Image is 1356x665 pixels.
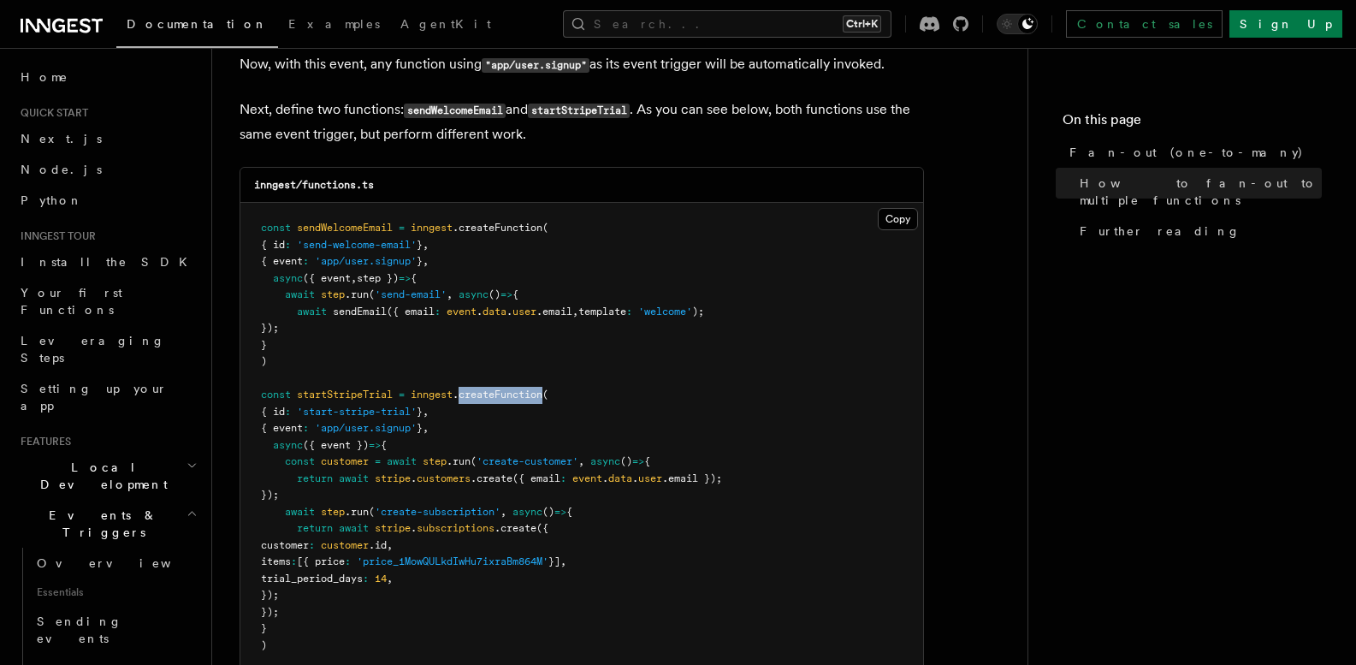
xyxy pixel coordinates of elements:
span: inngest [411,389,453,401]
span: Quick start [14,106,88,120]
span: data [483,306,506,318]
span: => [554,506,566,518]
span: customer [261,539,309,551]
span: Sending events [37,615,122,645]
span: await [339,522,369,534]
span: .createFunction [453,389,542,401]
span: { [644,455,650,467]
span: }); [261,489,279,501]
span: return [297,472,333,484]
span: { [411,272,417,284]
a: Further reading [1073,216,1322,246]
span: Local Development [14,459,187,493]
span: stripe [375,522,411,534]
span: .create [494,522,536,534]
span: , [387,573,393,585]
span: const [261,389,291,401]
span: } [417,422,423,434]
span: = [375,455,381,467]
span: { [381,439,387,451]
span: 'create-customer' [477,455,578,467]
span: user [638,472,662,484]
span: => [632,455,644,467]
span: : [309,539,315,551]
code: inngest/functions.ts [254,179,374,191]
a: AgentKit [390,5,501,46]
span: 'price_1MowQULkdIwHu7ixraBm864M' [357,555,548,567]
a: Contact sales [1066,10,1223,38]
span: Home [21,68,68,86]
span: stripe [375,472,411,484]
span: items [261,555,291,567]
span: async [273,439,303,451]
span: step }) [357,272,399,284]
span: 'welcome' [638,306,692,318]
span: 'app/user.signup' [315,422,417,434]
span: ( [471,455,477,467]
span: : [560,472,566,484]
span: customers [417,472,471,484]
span: , [578,455,584,467]
span: Your first Functions [21,286,122,317]
button: Toggle dark mode [997,14,1038,34]
span: , [423,422,429,434]
span: , [560,555,566,567]
span: step [321,506,345,518]
span: , [387,539,393,551]
span: : [345,555,351,567]
button: Search...Ctrl+K [563,10,891,38]
span: Inngest tour [14,229,96,243]
span: , [423,406,429,418]
a: Sign Up [1229,10,1342,38]
span: ({ event [303,272,351,284]
span: }); [261,606,279,618]
span: subscriptions [417,522,494,534]
span: ) [261,639,267,651]
span: Overview [37,556,213,570]
span: Essentials [30,579,201,606]
span: 'create-subscription' [375,506,500,518]
span: Python [21,193,83,207]
span: => [399,272,411,284]
kbd: Ctrl+K [843,15,881,33]
a: Sending events [30,606,201,654]
span: .createFunction [453,222,542,234]
span: , [423,255,429,267]
span: . [411,522,417,534]
span: } [417,239,423,251]
span: ( [542,222,548,234]
code: sendWelcomeEmail [404,104,506,118]
span: startStripeTrial [297,389,393,401]
span: Events & Triggers [14,507,187,541]
span: async [512,506,542,518]
span: inngest [411,222,453,234]
span: } [261,339,267,351]
p: Next, define two functions: and . As you can see below, both functions use the same event trigger... [240,98,924,146]
span: const [285,455,315,467]
span: = [399,389,405,401]
span: => [369,439,381,451]
a: Home [14,62,201,92]
button: Local Development [14,452,201,500]
span: customer [321,455,369,467]
span: { [566,506,572,518]
span: Next.js [21,132,102,145]
button: Copy [878,208,918,230]
span: sendWelcomeEmail [297,222,393,234]
a: Setting up your app [14,373,201,421]
span: : [285,239,291,251]
a: Fan-out (one-to-many) [1063,137,1322,168]
span: { event [261,422,303,434]
a: Leveraging Steps [14,325,201,373]
code: "app/user.signup" [482,58,589,73]
span: Documentation [127,17,268,31]
span: Setting up your app [21,382,168,413]
a: Python [14,185,201,216]
span: { event [261,255,303,267]
a: Install the SDK [14,246,201,277]
span: : [435,306,441,318]
span: async [459,288,489,300]
span: await [387,455,417,467]
span: , [423,239,429,251]
span: Install the SDK [21,255,198,269]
